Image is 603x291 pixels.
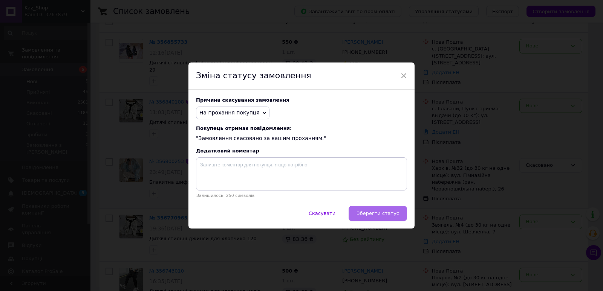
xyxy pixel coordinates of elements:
[199,110,260,116] span: На прохання покупця
[301,206,343,221] button: Скасувати
[400,69,407,82] span: ×
[196,148,407,154] div: Додатковий коментар
[188,62,415,90] div: Зміна статусу замовлення
[196,125,407,131] span: Покупець отримає повідомлення:
[309,210,335,216] span: Скасувати
[349,206,407,221] button: Зберегти статус
[357,210,399,216] span: Зберегти статус
[196,193,407,198] p: Залишилось: 250 символів
[196,125,407,142] div: "Замовлення скасовано за вашим проханням."
[196,97,407,103] div: Причина скасування замовлення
